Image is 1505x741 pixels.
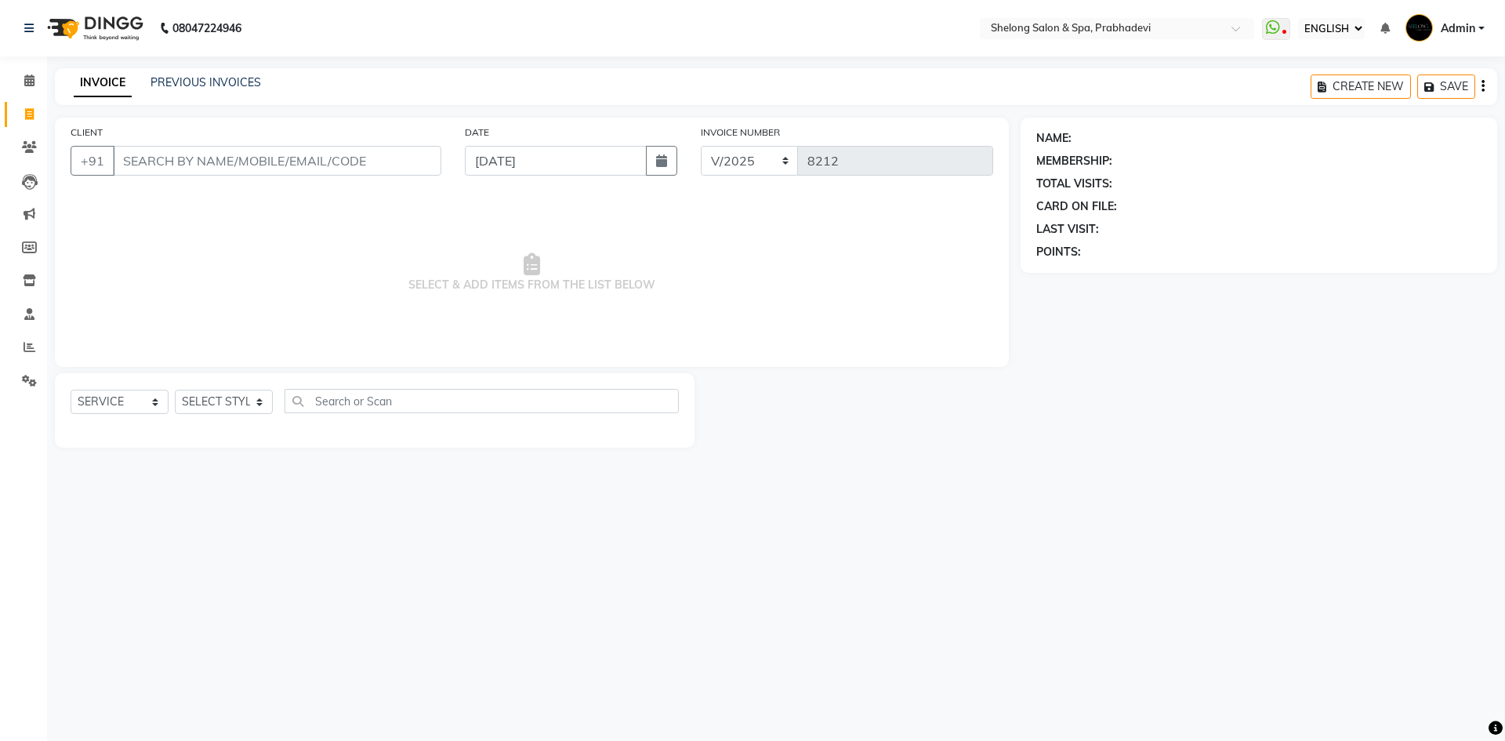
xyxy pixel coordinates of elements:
iframe: chat widget [1439,678,1489,725]
div: CARD ON FILE: [1036,198,1117,215]
a: INVOICE [74,69,132,97]
button: CREATE NEW [1311,74,1411,99]
div: POINTS: [1036,244,1081,260]
button: +91 [71,146,114,176]
button: SAVE [1417,74,1475,99]
input: Search or Scan [285,389,679,413]
label: INVOICE NUMBER [701,125,780,140]
label: CLIENT [71,125,103,140]
img: Admin [1405,14,1433,42]
div: NAME: [1036,130,1072,147]
span: Admin [1441,20,1475,37]
img: logo [40,6,147,50]
div: MEMBERSHIP: [1036,153,1112,169]
div: LAST VISIT: [1036,221,1099,238]
b: 08047224946 [172,6,241,50]
a: PREVIOUS INVOICES [150,75,261,89]
span: SELECT & ADD ITEMS FROM THE LIST BELOW [71,194,993,351]
label: DATE [465,125,489,140]
div: TOTAL VISITS: [1036,176,1112,192]
input: SEARCH BY NAME/MOBILE/EMAIL/CODE [113,146,441,176]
